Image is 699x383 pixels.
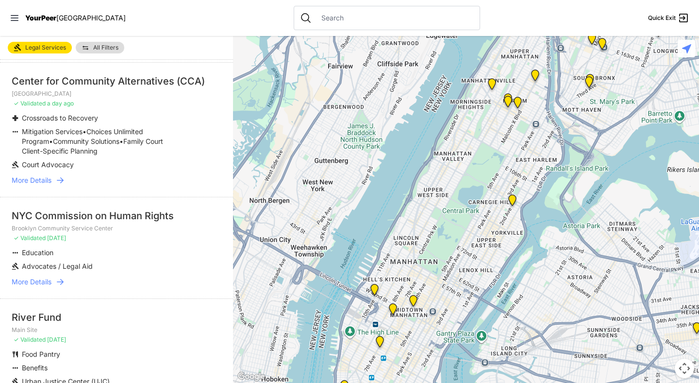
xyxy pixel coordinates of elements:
span: Benefits [22,364,48,372]
div: Harlem Community Law Office [502,96,514,111]
button: Map camera controls [675,359,694,378]
p: [GEOGRAPHIC_DATA] [12,90,221,98]
span: a day ago [47,100,74,107]
input: Search [316,13,474,23]
span: Mitigation Services [22,127,83,136]
div: NYC Commission on Human Rights [12,209,221,223]
a: Open this area in Google Maps (opens a new window) [235,370,267,383]
div: River Fund [12,311,221,324]
span: Advocates / Legal Aid [22,262,93,270]
span: All Filters [93,45,118,51]
span: YourPeer [25,14,56,22]
a: Quick Exit [648,12,689,24]
span: Court Advocacy [22,160,74,169]
div: Center for Community Alternatives (CCA) [12,74,221,88]
div: Uptown/Harlem DYCD Youth Drop-in Center [502,93,514,109]
a: Legal Services [8,42,72,53]
a: YourPeer[GEOGRAPHIC_DATA] [25,15,126,21]
span: ✓ Validated [14,336,46,343]
span: • [119,137,123,145]
div: Main NYC Office, Harlem [512,97,524,112]
span: ✓ Validated [14,100,46,107]
p: Brooklyn Community Service Center [12,225,221,232]
span: Education [22,248,53,257]
span: More Details [12,277,51,287]
span: Legal Services [25,44,66,52]
img: Google [235,370,267,383]
a: More Details [12,277,221,287]
div: City Relief, Salvation Army Building [529,70,541,85]
span: Community Solutions [53,137,119,145]
div: Teen Health Center [506,194,518,210]
div: Bronx Neighborhood Office [586,33,598,49]
a: All Filters [76,42,124,53]
span: • [83,127,86,136]
div: New York [368,284,381,299]
span: More Details [12,175,51,185]
div: Main Location [583,76,595,92]
span: • [49,137,53,145]
span: Quick Exit [648,14,676,22]
span: ✓ Validated [14,234,46,242]
span: [GEOGRAPHIC_DATA] [56,14,126,22]
a: More Details [12,175,221,185]
span: Food Pantry [22,350,60,358]
span: [DATE] [47,234,66,242]
span: Crossroads to Recovery [22,114,98,122]
span: [DATE] [47,336,66,343]
p: Main Site [12,326,221,334]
